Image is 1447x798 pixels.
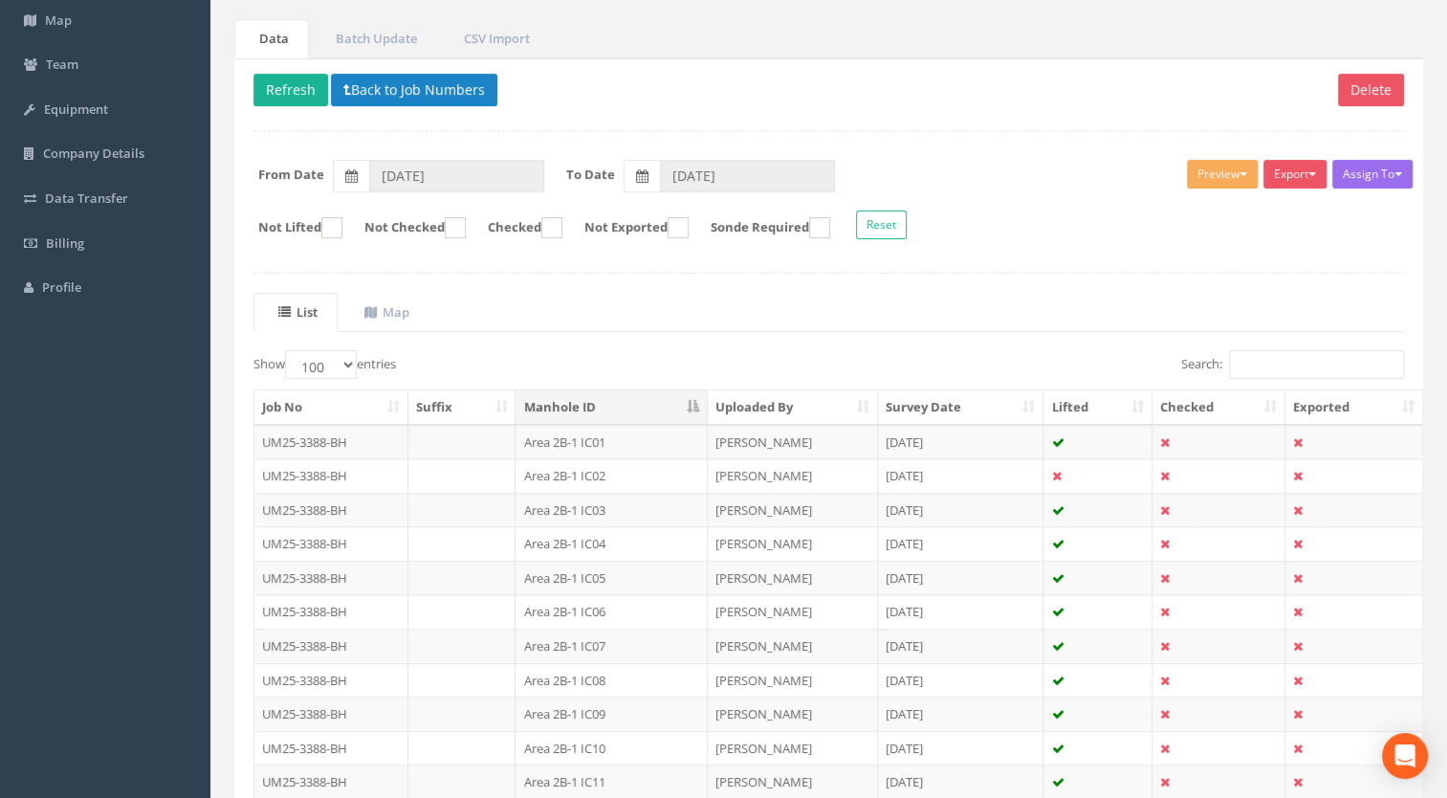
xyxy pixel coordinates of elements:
td: [DATE] [878,663,1044,698]
label: To Date [566,166,615,184]
td: Area 2B-1 IC01 [515,425,708,459]
td: Area 2B-1 IC05 [515,561,708,595]
td: UM25-3388-BH [254,493,408,527]
td: [PERSON_NAME] [708,458,878,493]
label: Search: [1181,350,1404,379]
td: [DATE] [878,526,1044,561]
span: Team [46,55,78,73]
label: Show entries [253,350,396,379]
label: From Date [258,166,324,184]
td: UM25-3388-BH [254,594,408,629]
td: Area 2B-1 IC09 [515,697,708,731]
td: [PERSON_NAME] [708,526,878,561]
td: [DATE] [878,493,1044,527]
td: UM25-3388-BH [254,731,408,765]
th: Job No: activate to sort column ascending [254,390,408,425]
div: Open Intercom Messenger [1382,733,1428,779]
td: [PERSON_NAME] [708,663,878,698]
th: Manhole ID: activate to sort column descending [515,390,708,425]
th: Suffix: activate to sort column ascending [408,390,516,425]
th: Lifted: activate to sort column ascending [1043,390,1152,425]
button: Reset [856,211,907,239]
select: Showentries [285,350,357,379]
span: Data Transfer [45,189,128,207]
td: UM25-3388-BH [254,458,408,493]
input: From Date [369,160,544,192]
td: UM25-3388-BH [254,561,408,595]
td: [PERSON_NAME] [708,629,878,663]
span: Map [45,11,72,29]
th: Checked: activate to sort column ascending [1152,390,1285,425]
label: Checked [469,217,562,238]
td: UM25-3388-BH [254,526,408,561]
uib-tab-heading: Map [364,303,409,321]
td: Area 2B-1 IC03 [515,493,708,527]
uib-tab-heading: List [278,303,318,321]
a: CSV Import [439,19,550,58]
span: Billing [46,234,84,252]
a: Batch Update [311,19,437,58]
td: [PERSON_NAME] [708,425,878,459]
td: Area 2B-1 IC04 [515,526,708,561]
th: Survey Date: activate to sort column ascending [878,390,1044,425]
td: Area 2B-1 IC10 [515,731,708,765]
td: UM25-3388-BH [254,425,408,459]
button: Delete [1338,74,1404,106]
th: Uploaded By: activate to sort column ascending [708,390,878,425]
td: [DATE] [878,458,1044,493]
label: Not Lifted [239,217,342,238]
button: Back to Job Numbers [331,74,497,106]
td: [PERSON_NAME] [708,561,878,595]
input: To Date [660,160,835,192]
td: [PERSON_NAME] [708,493,878,527]
label: Not Exported [565,217,689,238]
td: Area 2B-1 IC08 [515,663,708,698]
td: Area 2B-1 IC07 [515,629,708,663]
td: [DATE] [878,629,1044,663]
td: [PERSON_NAME] [708,731,878,765]
a: Map [340,293,429,332]
td: [DATE] [878,561,1044,595]
span: Company Details [43,144,144,162]
span: Profile [42,278,81,296]
a: Data [234,19,309,58]
td: [DATE] [878,425,1044,459]
button: Refresh [253,74,328,106]
input: Search: [1229,350,1404,379]
button: Preview [1187,160,1258,188]
td: UM25-3388-BH [254,629,408,663]
a: List [253,293,338,332]
label: Sonde Required [691,217,830,238]
td: Area 2B-1 IC06 [515,594,708,629]
button: Export [1263,160,1326,188]
td: Area 2B-1 IC02 [515,458,708,493]
td: UM25-3388-BH [254,697,408,731]
td: [DATE] [878,731,1044,765]
td: [DATE] [878,697,1044,731]
label: Not Checked [345,217,466,238]
td: [DATE] [878,594,1044,629]
th: Exported: activate to sort column ascending [1285,390,1422,425]
td: UM25-3388-BH [254,663,408,698]
td: [PERSON_NAME] [708,697,878,731]
button: Assign To [1332,160,1413,188]
td: [PERSON_NAME] [708,594,878,629]
span: Equipment [44,100,108,118]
